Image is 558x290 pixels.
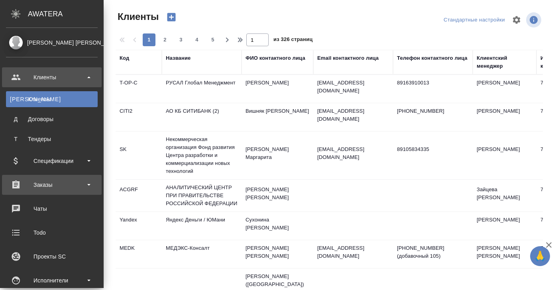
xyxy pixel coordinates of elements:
[317,107,389,123] p: [EMAIL_ADDRESS][DOMAIN_NAME]
[175,36,187,44] span: 3
[175,33,187,46] button: 3
[397,145,469,153] p: 89105834335
[473,182,536,210] td: Зайцева [PERSON_NAME]
[162,180,242,212] td: АНАЛИТИЧЕСКИЙ ЦЕНТР ПРИ ПРАВИТЕЛЬСТВЕ РОССИЙСКОЙ ФЕДЕРАЦИИ
[6,131,98,147] a: ТТендеры
[10,115,94,123] div: Договоры
[116,182,162,210] td: ACGRF
[6,38,98,47] div: [PERSON_NAME] [PERSON_NAME]
[162,240,242,268] td: МЕДЭКС-Консалт
[120,54,129,62] div: Код
[317,244,389,260] p: [EMAIL_ADDRESS][DOMAIN_NAME]
[242,103,313,131] td: Вишняк [PERSON_NAME]
[6,71,98,83] div: Клиенты
[10,135,94,143] div: Тендеры
[473,103,536,131] td: [PERSON_NAME]
[116,10,159,23] span: Клиенты
[530,246,550,266] button: 🙏
[116,103,162,131] td: CITI2
[242,212,313,240] td: Сухонина [PERSON_NAME]
[242,182,313,210] td: [PERSON_NAME] [PERSON_NAME]
[242,141,313,169] td: [PERSON_NAME] Маргарита
[507,10,526,29] span: Настроить таблицу
[6,251,98,263] div: Проекты SC
[397,54,468,62] div: Телефон контактного лица
[2,223,102,243] a: Todo
[317,79,389,95] p: [EMAIL_ADDRESS][DOMAIN_NAME]
[159,36,171,44] span: 2
[206,33,219,46] button: 5
[159,33,171,46] button: 2
[162,212,242,240] td: Яндекс Деньги / ЮМани
[473,141,536,169] td: [PERSON_NAME]
[397,107,469,115] p: [PHONE_NUMBER]
[6,227,98,239] div: Todo
[6,91,98,107] a: [PERSON_NAME]Клиенты
[28,6,104,22] div: AWATERA
[533,248,547,265] span: 🙏
[397,79,469,87] p: 89163910013
[191,36,203,44] span: 4
[526,12,543,27] span: Посмотреть информацию
[162,131,242,179] td: Некоммерческая организация Фонд развития Центра разработки и коммерциализации новых технологий
[162,75,242,103] td: РУСАЛ Глобал Менеджмент
[6,179,98,191] div: Заказы
[116,75,162,103] td: T-OP-C
[166,54,191,62] div: Название
[6,155,98,167] div: Спецификации
[6,274,98,286] div: Исполнители
[242,75,313,103] td: [PERSON_NAME]
[242,240,313,268] td: [PERSON_NAME] [PERSON_NAME]
[473,75,536,103] td: [PERSON_NAME]
[191,33,203,46] button: 4
[317,145,389,161] p: [EMAIL_ADDRESS][DOMAIN_NAME]
[206,36,219,44] span: 5
[473,212,536,240] td: [PERSON_NAME]
[10,95,94,103] div: Клиенты
[477,54,532,70] div: Клиентский менеджер
[442,14,507,26] div: split button
[162,10,181,24] button: Создать
[6,203,98,215] div: Чаты
[246,54,305,62] div: ФИО контактного лица
[317,54,379,62] div: Email контактного лица
[116,141,162,169] td: SK
[2,247,102,266] a: Проекты SC
[116,240,162,268] td: MEDK
[162,103,242,131] td: АО КБ СИТИБАНК (2)
[116,212,162,240] td: Yandex
[2,199,102,219] a: Чаты
[397,244,469,260] p: [PHONE_NUMBER] (добавочный 105)
[273,35,312,46] span: из 326 страниц
[473,240,536,268] td: [PERSON_NAME] [PERSON_NAME]
[6,111,98,127] a: ДДоговоры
